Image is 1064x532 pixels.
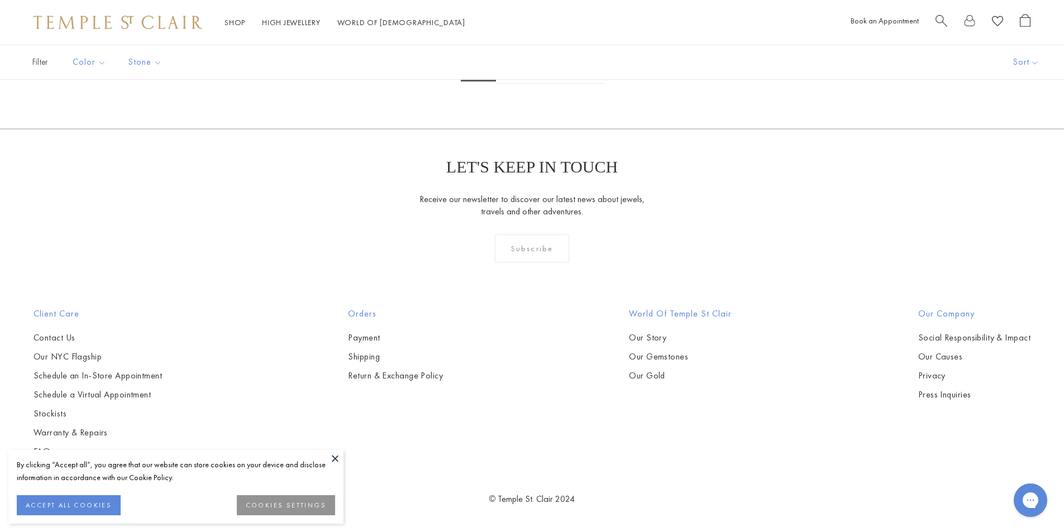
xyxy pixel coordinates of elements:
p: LET'S KEEP IN TOUCH [446,157,618,176]
p: Receive our newsletter to discover our latest news about jewels, travels and other adventures. [419,193,645,218]
a: Our Causes [918,351,1030,363]
a: Our Story [629,332,732,344]
a: Our NYC Flagship [34,351,162,363]
button: Stone [120,50,170,75]
img: Temple St. Clair [34,16,202,29]
a: Schedule a Virtual Appointment [34,389,162,401]
span: Color [67,55,114,69]
h2: World of Temple St Clair [629,307,732,320]
a: Privacy [918,370,1030,382]
button: Color [64,50,114,75]
a: FAQs [34,445,162,458]
a: Payment [348,332,443,344]
a: World of [DEMOGRAPHIC_DATA]World of [DEMOGRAPHIC_DATA] [337,17,465,27]
a: High JewelleryHigh Jewellery [262,17,321,27]
a: Our Gold [629,370,732,382]
a: Book an Appointment [851,16,919,26]
a: Stockists [34,408,162,420]
a: Return & Exchange Policy [348,370,443,382]
h2: Our Company [918,307,1030,320]
a: View Wishlist [992,14,1003,31]
a: Social Responsibility & Impact [918,332,1030,344]
nav: Main navigation [225,16,465,30]
div: By clicking “Accept all”, you agree that our website can store cookies on your device and disclos... [17,458,335,484]
a: Press Inquiries [918,389,1030,401]
div: Subscribe [495,234,569,262]
a: Shipping [348,351,443,363]
a: Search [936,14,947,31]
button: Show sort by [988,45,1064,79]
a: Schedule an In-Store Appointment [34,370,162,382]
button: COOKIES SETTINGS [237,495,335,515]
span: Stone [123,55,170,69]
a: © Temple St. Clair 2024 [489,493,575,505]
a: Warranty & Repairs [34,426,162,439]
h2: Client Care [34,307,162,320]
a: Contact Us [34,332,162,344]
h2: Orders [348,307,443,320]
a: ShopShop [225,17,245,27]
a: Our Gemstones [629,351,732,363]
a: Open Shopping Bag [1020,14,1030,31]
iframe: Gorgias live chat messenger [1008,480,1053,521]
button: ACCEPT ALL COOKIES [17,495,121,515]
